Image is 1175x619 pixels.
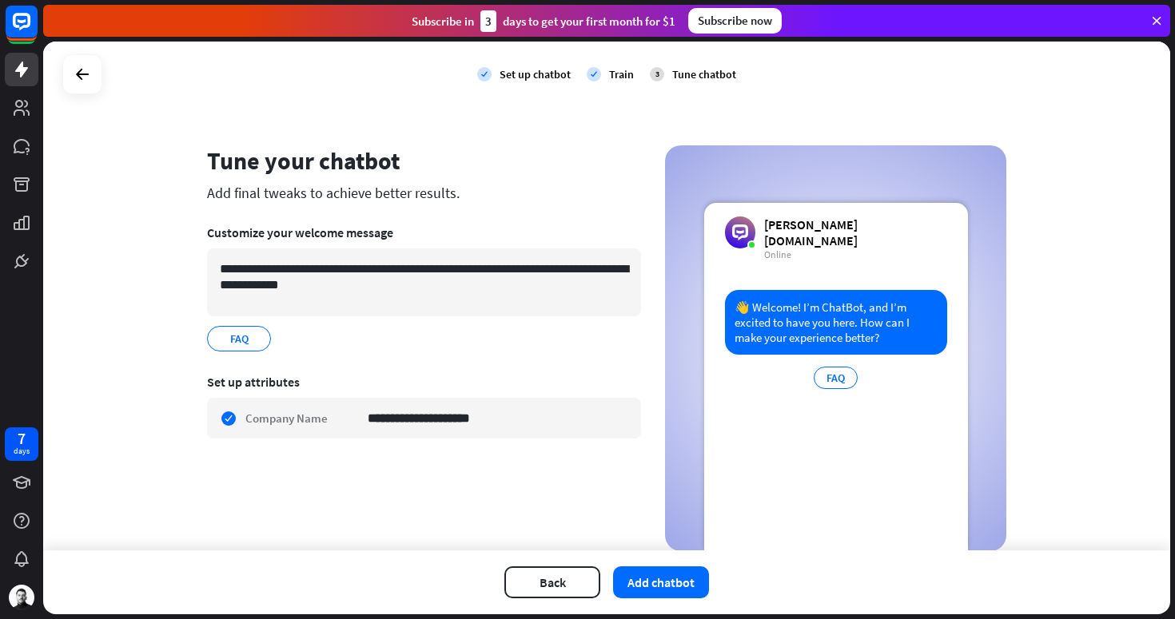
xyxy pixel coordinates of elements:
div: 7 [18,431,26,446]
div: Set up attributes [207,374,641,390]
i: check [477,67,492,81]
div: 3 [480,10,496,32]
a: 7 days [5,427,38,461]
div: [PERSON_NAME][DOMAIN_NAME] [764,216,946,248]
div: 👋 Welcome! I’m ChatBot, and I’m excited to have you here. How can I make your experience better? [725,290,947,355]
div: Online [764,248,946,261]
div: Add final tweaks to achieve better results. [207,184,641,202]
div: FAQ [814,367,858,389]
button: Back [504,566,600,598]
div: Customize your welcome message [207,224,641,240]
span: FAQ [229,330,250,347]
i: check [587,67,601,81]
div: Subscribe in days to get your first month for $1 [412,10,675,32]
div: Set up chatbot [500,67,571,81]
div: Train [609,67,634,81]
div: Subscribe now [688,8,782,34]
div: Tune your chatbot [207,145,641,176]
button: Open LiveChat chat widget [13,6,61,54]
div: days [14,446,30,457]
div: 3 [650,67,664,81]
div: Tune chatbot [672,67,736,81]
button: Add chatbot [613,566,709,598]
